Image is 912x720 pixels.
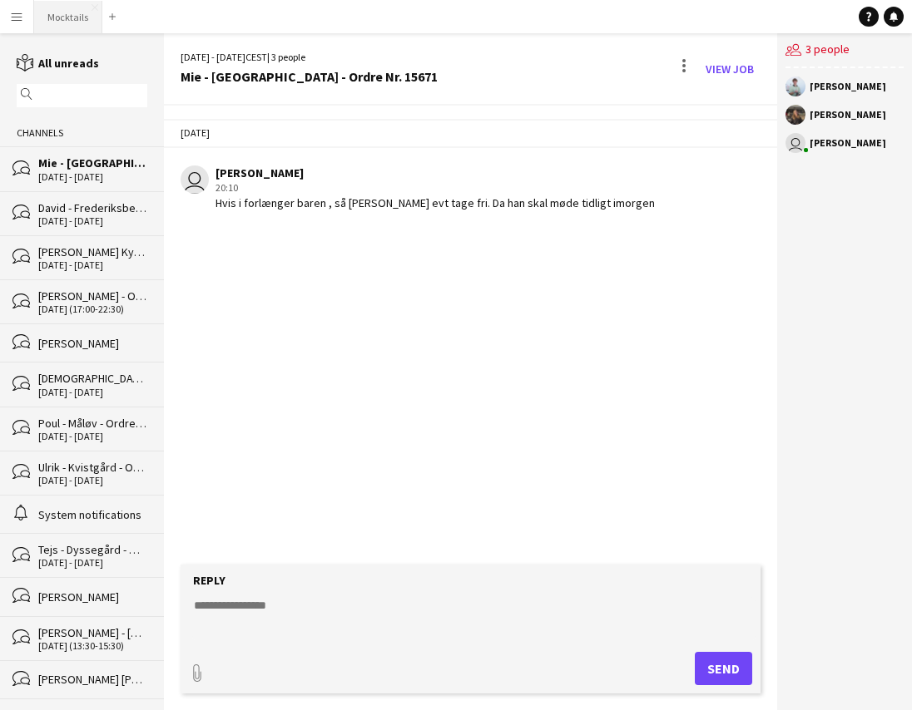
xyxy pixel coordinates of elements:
div: [PERSON_NAME] [810,81,886,91]
div: [PERSON_NAME] [PERSON_NAME] [PERSON_NAME] [38,672,147,687]
div: [DATE] - [DATE] [38,387,147,398]
div: [DATE] - [DATE] [38,431,147,442]
button: Mocktails [34,1,102,33]
div: [DATE] - [DATE] [38,171,147,183]
div: [PERSON_NAME] [216,165,655,180]
div: 3 people [786,33,904,68]
div: Hvis i forlænger baren , så [PERSON_NAME] evt tage fri. Da han skal møde tidligt imorgen [216,195,655,210]
div: [PERSON_NAME] - [GEOGRAPHIC_DATA] - Ordre Nr. 16092 [38,625,147,640]
button: Send [695,652,752,685]
div: 20:10 [216,180,655,195]
div: [PERSON_NAME] - Ordre Nr. 15934 [38,288,147,303]
div: [DATE] [164,119,777,147]
div: Tejs - Dyssegård - Ordre Nr. 16055 [38,542,147,557]
label: Reply [193,573,226,588]
div: Mie - [GEOGRAPHIC_DATA] - Ordre Nr. 15671 [38,155,147,170]
div: [PERSON_NAME] [810,138,886,148]
div: [DATE] - [DATE] [38,557,147,569]
div: [PERSON_NAME] Kyst - Ordre Nr. 16156 [38,244,147,259]
div: David - Frederiksberg - Ordre Nr. 16038 [38,200,147,215]
div: [DATE] - [DATE] [38,215,147,227]
div: Poul - Måløv - Ordre Nr. 14628 [38,416,147,431]
div: [DATE] (13:30-15:30) [38,640,147,652]
div: [DATE] - [DATE] | 3 people [181,50,438,65]
span: CEST [245,51,267,63]
div: Mie - [GEOGRAPHIC_DATA] - Ordre Nr. 15671 [181,69,438,84]
div: [DATE] - [DATE] [38,259,147,271]
div: [PERSON_NAME] [38,336,147,351]
div: Ulrik - Kvistgård - Ordre Nr. 15129 [38,460,147,475]
div: [PERSON_NAME] [810,110,886,120]
div: System notifications [38,507,147,522]
div: [DATE] (17:00-22:30) [38,303,147,315]
div: [DATE] - [DATE] [38,475,147,486]
div: [PERSON_NAME] [38,589,147,604]
div: [DEMOGRAPHIC_DATA] - Svendborg - Ordre Nr. 12836 [38,371,147,386]
a: All unreads [17,56,99,71]
a: View Job [699,56,761,82]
